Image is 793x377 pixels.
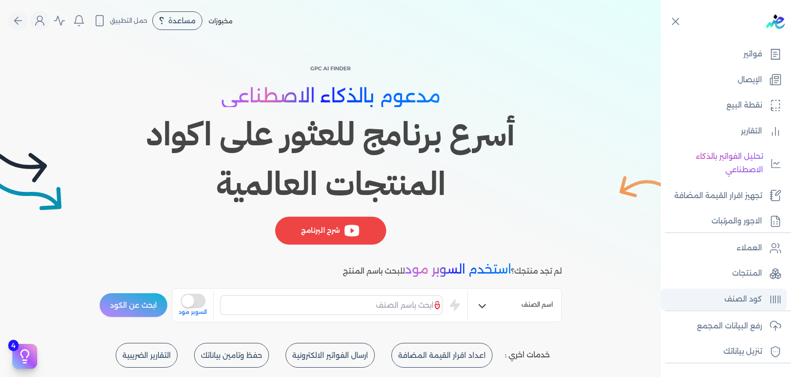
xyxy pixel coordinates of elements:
[661,69,787,91] a: الإيصال
[179,308,207,316] span: السوبر مود
[275,217,386,245] div: شرح البرنامج
[221,84,440,107] span: مدعوم بالذكاء الاصطناعي
[168,17,196,24] span: مساعدة
[194,343,269,368] button: حفظ وتامين بياناتك
[661,185,787,207] a: تجهيز اقرار القيمة المضافة
[110,16,148,25] span: حمل التطبيق
[661,146,787,180] a: تحليل الفواتير بالذكاء الاصطناعي
[661,315,787,337] a: رفع البيانات المجمع
[405,262,511,277] span: استخدم السوبر مود
[521,300,553,312] span: اسم الصنف
[391,343,493,368] button: اعداد اقرار القيمة المضافة
[91,12,150,29] button: حمل التطبيق
[726,99,762,112] p: نقطة البيع
[99,62,562,76] p: GPC AI Finder
[661,210,787,232] a: الاجور والمرتبات
[209,17,232,25] span: مخبوزات
[737,242,762,255] p: العملاء
[723,345,762,358] p: تنزيل بياناتك
[505,349,550,362] p: خدمات اخري :
[343,263,562,278] p: لم تجد منتجك؟ للبحث باسم المنتج
[8,340,19,351] span: 4
[661,95,787,116] a: نقطة البيع
[661,43,787,65] a: فواتير
[220,295,442,315] input: ابحث باسم الصنف
[661,237,787,259] a: العملاء
[697,320,762,333] p: رفع البيانات المجمع
[661,289,787,310] a: كود الصنف
[741,125,762,138] p: التقارير
[116,343,178,368] button: التقارير الضريبية
[743,48,762,61] p: فواتير
[661,263,787,284] a: المنتجات
[661,341,787,363] a: تنزيل بياناتك
[766,14,785,29] img: logo
[661,120,787,142] a: التقارير
[724,293,762,306] p: كود الصنف
[12,344,37,369] button: 4
[468,296,561,316] button: اسم الصنف
[286,343,375,368] button: ارسال الفواتير الالكترونية
[666,150,763,176] p: تحليل الفواتير بالذكاء الاصطناعي
[732,267,762,280] p: المنتجات
[738,73,762,87] p: الإيصال
[152,11,202,30] div: مساعدة
[674,189,762,203] p: تجهيز اقرار القيمة المضافة
[99,293,168,318] button: ابحث عن الكود
[711,215,762,228] p: الاجور والمرتبات
[99,110,562,209] h1: أسرع برنامج للعثور على اكواد المنتجات العالمية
